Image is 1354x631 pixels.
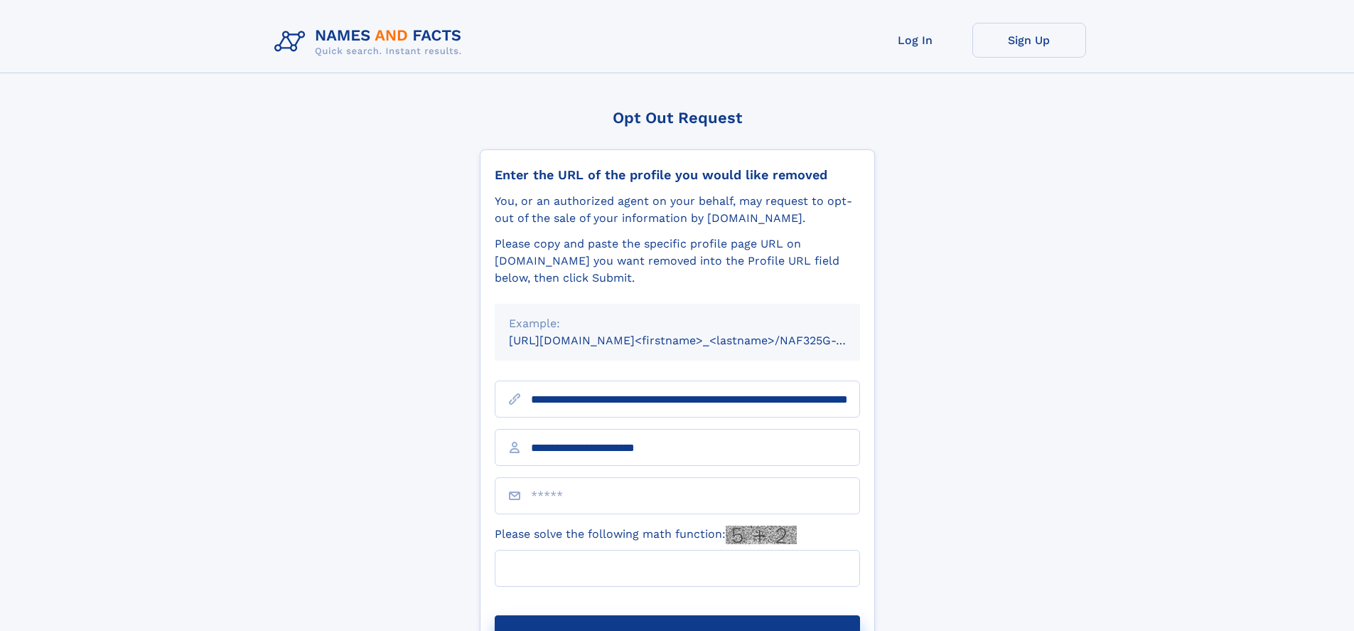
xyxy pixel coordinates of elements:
[509,315,846,332] div: Example:
[495,193,860,227] div: You, or an authorized agent on your behalf, may request to opt-out of the sale of your informatio...
[859,23,972,58] a: Log In
[495,235,860,287] div: Please copy and paste the specific profile page URL on [DOMAIN_NAME] you want removed into the Pr...
[509,334,887,347] small: [URL][DOMAIN_NAME]<firstname>_<lastname>/NAF325G-xxxxxxxx
[495,526,797,544] label: Please solve the following math function:
[480,109,875,127] div: Opt Out Request
[269,23,473,61] img: Logo Names and Facts
[495,167,860,183] div: Enter the URL of the profile you would like removed
[972,23,1086,58] a: Sign Up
